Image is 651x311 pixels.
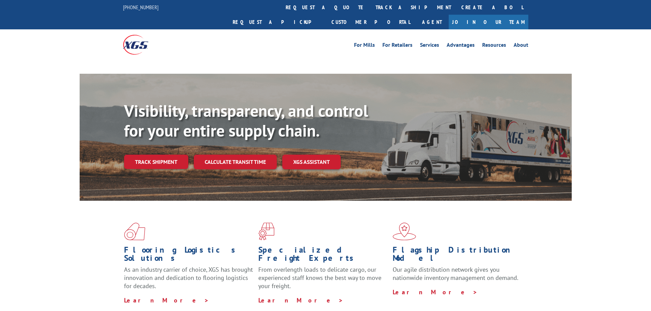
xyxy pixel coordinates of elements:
[420,42,439,50] a: Services
[258,266,388,296] p: From overlength loads to delicate cargo, our experienced staff knows the best way to move your fr...
[393,266,518,282] span: Our agile distribution network gives you nationwide inventory management on demand.
[123,4,159,11] a: [PHONE_NUMBER]
[258,296,343,304] a: Learn More >
[194,155,277,169] a: Calculate transit time
[514,42,528,50] a: About
[393,223,416,240] img: xgs-icon-flagship-distribution-model-red
[228,15,326,29] a: Request a pickup
[258,246,388,266] h1: Specialized Freight Experts
[124,266,253,290] span: As an industry carrier of choice, XGS has brought innovation and dedication to flooring logistics...
[354,42,375,50] a: For Mills
[282,155,341,169] a: XGS ASSISTANT
[382,42,412,50] a: For Retailers
[482,42,506,50] a: Resources
[415,15,449,29] a: Agent
[124,100,368,141] b: Visibility, transparency, and control for your entire supply chain.
[393,288,478,296] a: Learn More >
[124,223,145,240] img: xgs-icon-total-supply-chain-intelligence-red
[326,15,415,29] a: Customer Portal
[124,246,253,266] h1: Flooring Logistics Solutions
[124,296,209,304] a: Learn More >
[124,155,188,169] a: Track shipment
[449,15,528,29] a: Join Our Team
[447,42,475,50] a: Advantages
[258,223,274,240] img: xgs-icon-focused-on-flooring-red
[393,246,522,266] h1: Flagship Distribution Model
